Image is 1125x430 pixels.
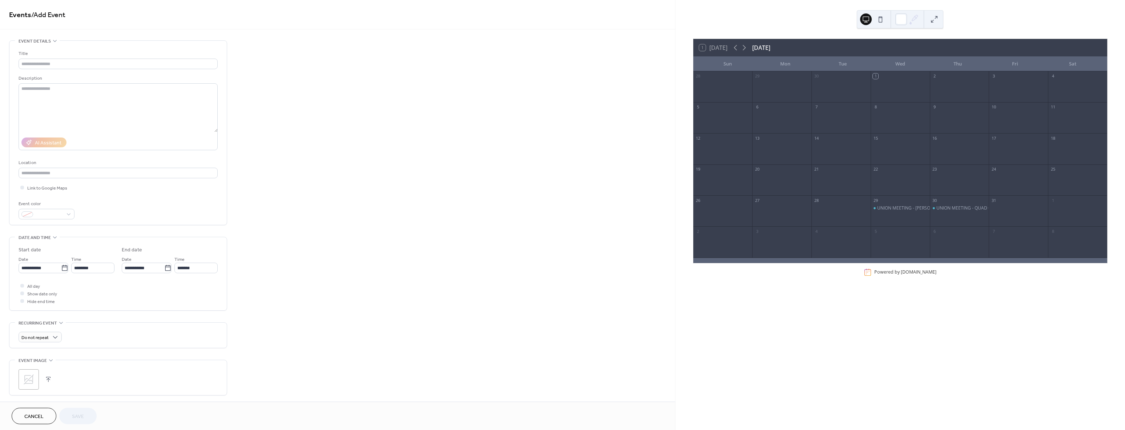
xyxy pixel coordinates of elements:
div: UNION MEETING - QUAD CITIES [936,205,1001,211]
div: 2 [932,73,937,79]
div: 21 [814,167,819,172]
div: 18 [1050,135,1056,141]
div: Description [19,75,216,82]
span: Hide end time [27,298,55,306]
span: Date [122,256,132,263]
div: 1 [1050,198,1056,203]
div: UNION MEETING - [PERSON_NAME] [877,205,949,211]
div: 5 [695,104,701,110]
span: Cancel [24,413,44,421]
div: 7 [814,104,819,110]
div: Fri [987,57,1044,71]
span: Event image [19,357,47,365]
div: 17 [991,135,996,141]
div: 28 [695,73,701,79]
div: 3 [754,228,760,234]
div: Title [19,50,216,57]
div: 8 [1050,228,1056,234]
div: 2 [695,228,701,234]
div: 20 [754,167,760,172]
div: 22 [873,167,878,172]
div: Wed [871,57,929,71]
div: 3 [991,73,996,79]
span: / Add Event [31,8,65,22]
span: Event details [19,37,51,45]
div: 8 [873,104,878,110]
div: Tue [814,57,871,71]
div: 16 [932,135,937,141]
div: 31 [991,198,996,203]
div: 15 [873,135,878,141]
div: Event color [19,200,73,208]
div: 9 [932,104,937,110]
div: 14 [814,135,819,141]
div: Sat [1044,57,1101,71]
div: 12 [695,135,701,141]
div: 5 [873,228,878,234]
div: ; [19,369,39,390]
button: Cancel [12,408,56,424]
span: Date and time [19,234,51,242]
div: 4 [814,228,819,234]
div: 4 [1050,73,1056,79]
div: 19 [695,167,701,172]
div: 24 [991,167,996,172]
div: End date [122,246,142,254]
div: 11 [1050,104,1056,110]
div: Thu [929,57,986,71]
div: 26 [695,198,701,203]
span: Date [19,256,28,263]
div: 29 [873,198,878,203]
div: 30 [932,198,937,203]
span: Do not repeat [21,334,49,342]
div: Sun [699,57,757,71]
div: 13 [754,135,760,141]
a: [DOMAIN_NAME] [901,269,936,275]
span: Recurring event [19,319,57,327]
div: UNION MEETING - QUAD CITIES [930,205,989,211]
div: 23 [932,167,937,172]
span: All day [27,283,40,290]
div: 28 [814,198,819,203]
span: Time [71,256,81,263]
div: [DATE] [752,43,770,52]
span: Show date only [27,290,57,298]
div: 1 [873,73,878,79]
div: Location [19,159,216,167]
div: Powered by [874,269,936,275]
span: Time [174,256,185,263]
div: 30 [814,73,819,79]
a: Events [9,8,31,22]
div: UNION MEETING - LOUISA [871,205,930,211]
div: 7 [991,228,996,234]
span: Link to Google Maps [27,184,67,192]
div: 6 [754,104,760,110]
div: 25 [1050,167,1056,172]
div: Start date [19,246,41,254]
div: 10 [991,104,996,110]
div: 6 [932,228,937,234]
div: 29 [754,73,760,79]
div: Mon [757,57,814,71]
div: 27 [754,198,760,203]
